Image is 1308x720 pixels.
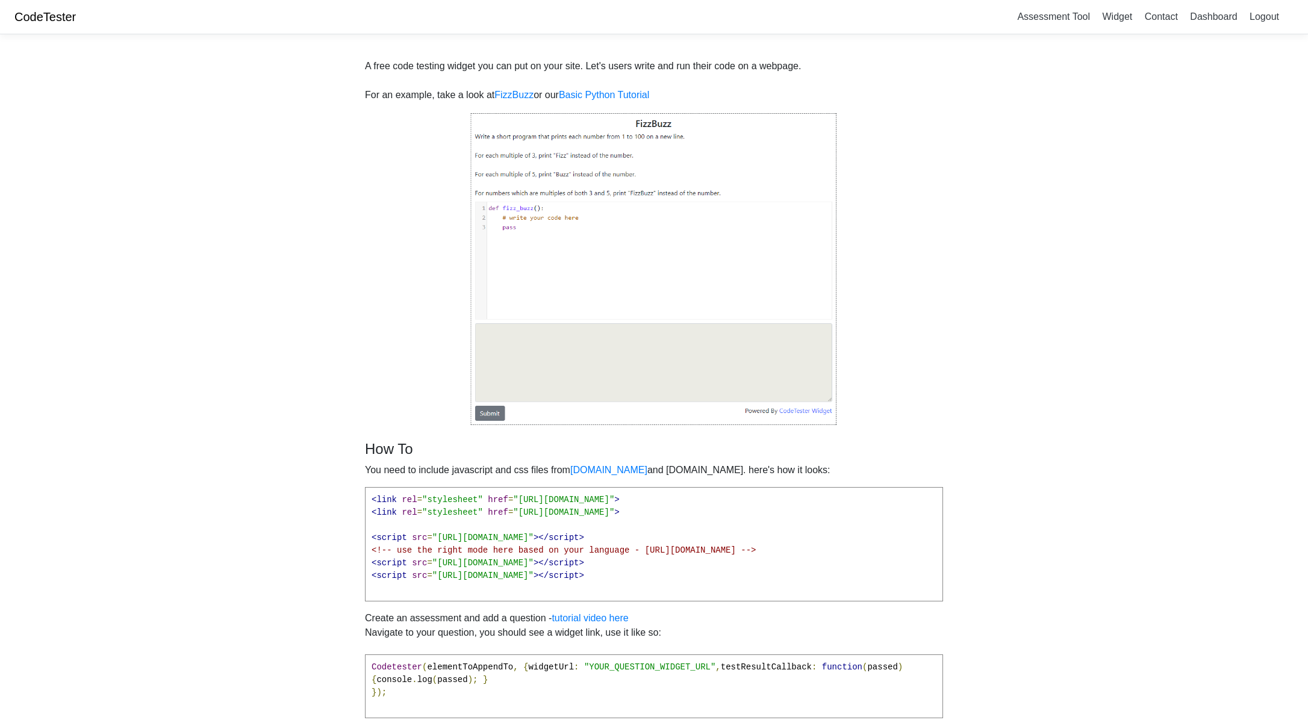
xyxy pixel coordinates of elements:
[1185,7,1242,26] a: Dashboard
[372,507,397,517] span: <link
[559,90,649,100] a: Basic Python Tutorial
[427,533,432,542] span: =
[417,675,432,684] span: log
[422,495,483,504] span: "stylesheet"
[372,558,407,568] span: <script
[1012,7,1095,26] a: Assessment Tool
[488,495,508,504] span: href
[365,463,943,477] p: You need to include javascript and css files from and [DOMAIN_NAME]. here's how it looks:
[534,533,584,542] span: ></script>
[432,675,437,684] span: (
[422,507,483,517] span: "stylesheet"
[402,495,417,504] span: rel
[417,507,422,517] span: =
[1140,7,1183,26] a: Contact
[614,507,619,517] span: >
[372,533,407,542] span: <script
[513,662,518,672] span: ,
[376,675,412,684] span: console
[470,112,838,426] img: widget.bd687f194666.png
[822,662,862,672] span: function
[528,662,574,672] span: widgetUrl
[437,675,467,684] span: passed
[427,558,432,568] span: =
[365,441,943,458] h4: How To
[412,675,417,684] span: .
[427,662,513,672] span: elementToAppendTo
[867,662,897,672] span: passed
[508,495,513,504] span: =
[508,507,513,517] span: =
[422,662,427,672] span: (
[427,571,432,580] span: =
[432,533,534,542] span: "[URL][DOMAIN_NAME]"
[412,558,427,568] span: src
[1245,7,1284,26] a: Logout
[432,558,534,568] span: "[URL][DOMAIN_NAME]"
[721,662,812,672] span: testResultCallback
[1097,7,1137,26] a: Widget
[483,675,488,684] span: }
[14,10,76,23] a: CodeTester
[417,495,422,504] span: =
[862,662,867,672] span: (
[372,675,376,684] span: {
[715,662,720,672] span: ,
[523,662,528,672] span: {
[372,495,397,504] span: <link
[494,90,534,100] a: FizzBuzz
[584,662,715,672] span: "YOUR_QUESTION_WIDGET_URL"
[570,465,647,475] a: [DOMAIN_NAME]
[372,571,407,580] span: <script
[574,662,579,672] span: :
[372,662,422,672] span: Codetester
[534,558,584,568] span: ></script>
[552,613,628,623] a: tutorial video here
[365,59,801,102] div: A free code testing widget you can put on your site. Let's users write and run their code on a we...
[372,545,756,555] span: <!-- use the right mode here based on your language - [URL][DOMAIN_NAME] -->
[372,687,387,697] span: });
[812,662,817,672] span: :
[468,675,478,684] span: );
[488,507,508,517] span: href
[614,495,619,504] span: >
[412,571,427,580] span: src
[412,533,427,542] span: src
[513,495,614,504] span: "[URL][DOMAIN_NAME]"
[513,507,614,517] span: "[URL][DOMAIN_NAME]"
[898,662,903,672] span: )
[432,571,534,580] span: "[URL][DOMAIN_NAME]"
[402,507,417,517] span: rel
[534,571,584,580] span: ></script>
